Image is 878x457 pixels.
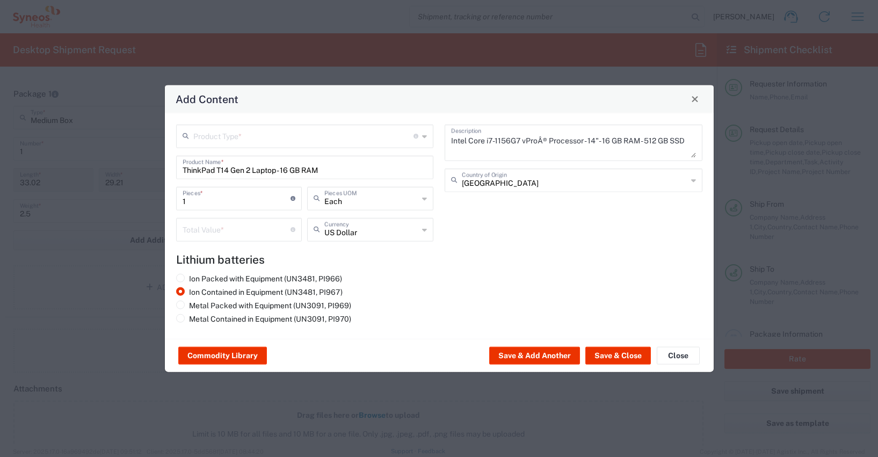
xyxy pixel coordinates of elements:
[176,252,702,266] h4: Lithium batteries
[176,314,351,323] label: Metal Contained in Equipment (UN3091, PI970)
[657,347,700,364] button: Close
[176,287,343,296] label: Ion Contained in Equipment (UN3481, PI967)
[176,300,351,310] label: Metal Packed with Equipment (UN3091, PI969)
[176,273,342,283] label: Ion Packed with Equipment (UN3481, PI966)
[489,347,580,364] button: Save & Add Another
[585,347,651,364] button: Save & Close
[687,91,702,106] button: Close
[178,347,267,364] button: Commodity Library
[176,91,238,106] h4: Add Content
